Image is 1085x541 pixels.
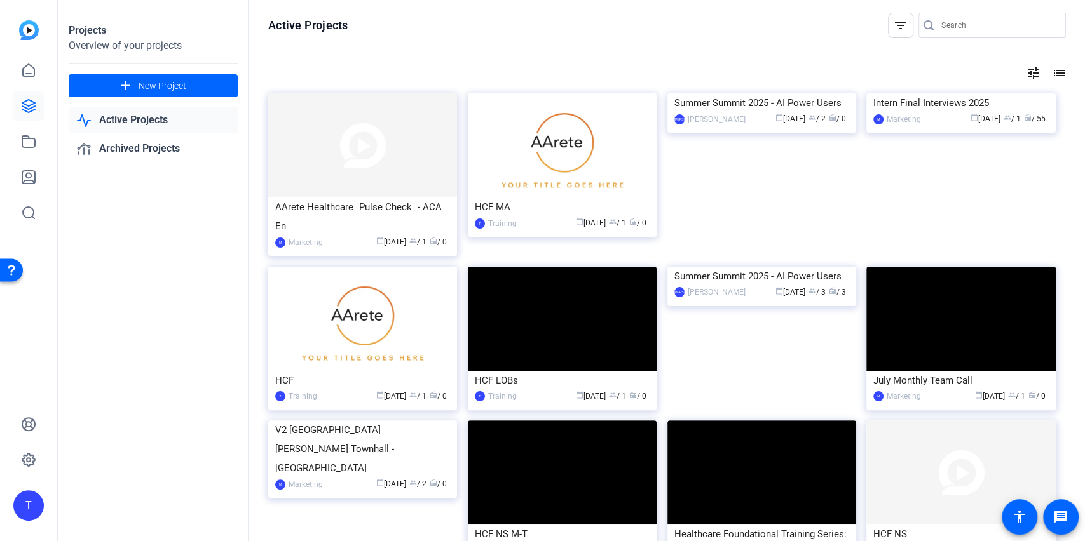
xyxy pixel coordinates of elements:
[409,479,426,488] span: / 2
[475,197,650,217] div: HCF MA
[430,392,447,401] span: / 0
[430,479,437,486] span: radio
[139,79,186,93] span: New Project
[430,237,437,244] span: radio
[1008,392,1025,401] span: / 1
[409,237,426,246] span: / 1
[488,217,517,230] div: Training
[376,237,384,244] span: calendar_today
[873,114,884,124] div: M
[409,391,417,399] span: group
[975,391,983,399] span: calendar_today
[275,237,285,248] div: M
[1028,391,1036,399] span: radio
[275,371,450,390] div: HCF
[69,107,238,133] a: Active Projects
[289,478,323,491] div: Marketing
[1024,114,1046,123] span: / 55
[69,23,238,38] div: Projects
[13,490,44,521] div: T
[376,392,406,401] span: [DATE]
[688,286,746,298] div: [PERSON_NAME]
[887,113,921,126] div: Marketing
[775,114,783,121] span: calendar_today
[376,479,384,486] span: calendar_today
[69,38,238,53] div: Overview of your projects
[1024,114,1032,121] span: radio
[19,20,39,40] img: blue-gradient.svg
[275,420,450,478] div: V2 [GEOGRAPHIC_DATA][PERSON_NAME] Townhall - [GEOGRAPHIC_DATA]
[376,479,406,488] span: [DATE]
[430,391,437,399] span: radio
[629,391,637,399] span: radio
[809,114,826,123] span: / 2
[893,18,908,33] mat-icon: filter_list
[275,391,285,401] div: T
[475,391,485,401] div: T
[873,93,1048,112] div: Intern Final Interviews 2025
[1053,509,1068,524] mat-icon: message
[629,392,646,401] span: / 0
[809,288,826,297] span: / 3
[576,392,606,401] span: [DATE]
[829,114,846,123] span: / 0
[430,479,447,488] span: / 0
[775,288,805,297] span: [DATE]
[268,18,348,33] h1: Active Projects
[576,218,606,227] span: [DATE]
[829,288,846,297] span: / 3
[1004,114,1021,123] span: / 1
[674,287,685,297] div: [PERSON_NAME]
[488,390,517,403] div: Training
[971,114,1000,123] span: [DATE]
[873,371,1048,390] div: July Monthly Team Call
[674,93,849,112] div: Summer Summit 2025 - AI Power Users
[609,218,617,225] span: group
[829,114,836,121] span: radio
[409,479,417,486] span: group
[629,218,646,227] span: / 0
[1051,65,1066,81] mat-icon: list
[376,391,384,399] span: calendar_today
[275,197,450,236] div: AArete Healthcare "Pulse Check" - ACA En
[829,287,836,295] span: radio
[674,114,685,124] div: [PERSON_NAME]
[873,391,884,401] div: M
[1012,509,1027,524] mat-icon: accessibility
[609,392,626,401] span: / 1
[376,237,406,246] span: [DATE]
[289,236,323,249] div: Marketing
[674,267,849,286] div: Summer Summit 2025 - AI Power Users
[69,136,238,162] a: Archived Projects
[629,218,637,225] span: radio
[475,371,650,390] div: HCF LOBs
[69,74,238,97] button: New Project
[809,287,816,295] span: group
[887,390,921,403] div: Marketing
[576,218,583,225] span: calendar_today
[688,113,746,126] div: [PERSON_NAME]
[289,390,317,403] div: Training
[475,218,485,229] div: T
[1008,391,1016,399] span: group
[775,287,783,295] span: calendar_today
[409,392,426,401] span: / 1
[941,18,1056,33] input: Search
[609,218,626,227] span: / 1
[118,78,133,94] mat-icon: add
[971,114,978,121] span: calendar_today
[1028,392,1046,401] span: / 0
[1004,114,1011,121] span: group
[430,237,447,246] span: / 0
[576,391,583,399] span: calendar_today
[409,237,417,244] span: group
[809,114,816,121] span: group
[275,479,285,490] div: M
[1026,65,1041,81] mat-icon: tune
[975,392,1005,401] span: [DATE]
[775,114,805,123] span: [DATE]
[609,391,617,399] span: group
